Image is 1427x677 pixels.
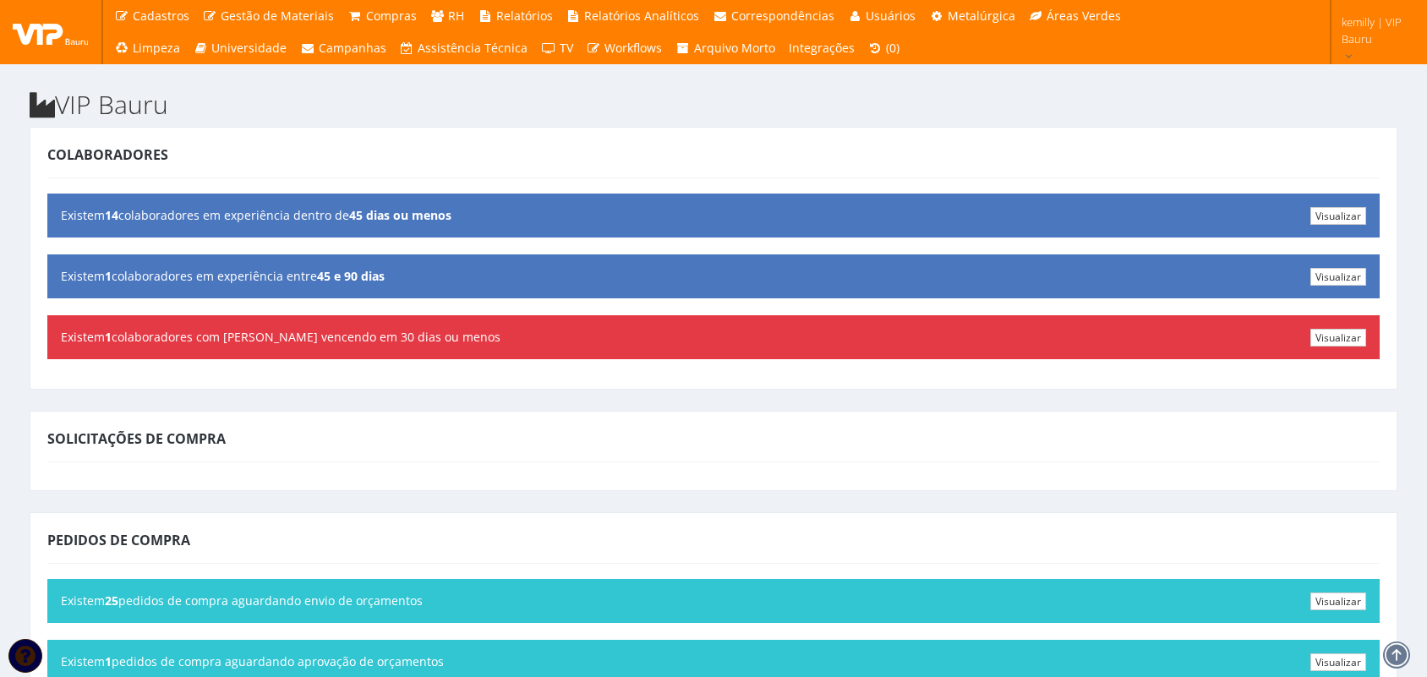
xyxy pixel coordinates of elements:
span: Metalúrgica [948,8,1015,24]
a: TV [534,32,580,64]
div: Existem colaboradores em experiência entre [47,254,1380,298]
a: Visualizar [1310,207,1366,225]
b: 1 [105,329,112,345]
a: Campanhas [293,32,393,64]
span: kemilly | VIP Bauru [1342,14,1405,47]
b: 45 dias ou menos [349,207,451,223]
span: Compras [366,8,417,24]
a: Visualizar [1310,592,1366,610]
a: Assistência Técnica [393,32,535,64]
a: Universidade [187,32,294,64]
span: Pedidos de Compra [47,531,190,549]
span: (0) [886,40,899,56]
h2: VIP Bauru [30,90,1397,118]
a: Limpeza [107,32,187,64]
span: Campanhas [319,40,386,56]
span: Assistência Técnica [418,40,528,56]
span: Limpeza [133,40,180,56]
a: Visualizar [1310,329,1366,347]
a: Workflows [580,32,670,64]
a: Visualizar [1310,268,1366,286]
span: Áreas Verdes [1047,8,1121,24]
span: Usuários [866,8,916,24]
a: Integrações [782,32,861,64]
b: 45 e 90 dias [317,268,385,284]
span: TV [560,40,573,56]
div: Existem colaboradores em experiência dentro de [47,194,1380,237]
span: Solicitações de Compra [47,429,226,448]
div: Existem pedidos de compra aguardando envio de orçamentos [47,579,1380,623]
span: Universidade [211,40,287,56]
b: 1 [105,268,112,284]
span: Arquivo Morto [694,40,775,56]
b: 1 [105,653,112,669]
a: Visualizar [1310,653,1366,671]
span: Correspondências [731,8,834,24]
span: Gestão de Materiais [221,8,334,24]
img: logo [13,19,89,45]
span: Relatórios [496,8,553,24]
span: Cadastros [133,8,189,24]
span: Relatórios Analíticos [584,8,699,24]
span: Colaboradores [47,145,168,164]
a: (0) [861,32,907,64]
span: Workflows [604,40,662,56]
a: Arquivo Morto [669,32,782,64]
b: 14 [105,207,118,223]
b: 25 [105,592,118,609]
div: Existem colaboradores com [PERSON_NAME] vencendo em 30 dias ou menos [47,315,1380,359]
span: RH [448,8,464,24]
span: Integrações [789,40,855,56]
